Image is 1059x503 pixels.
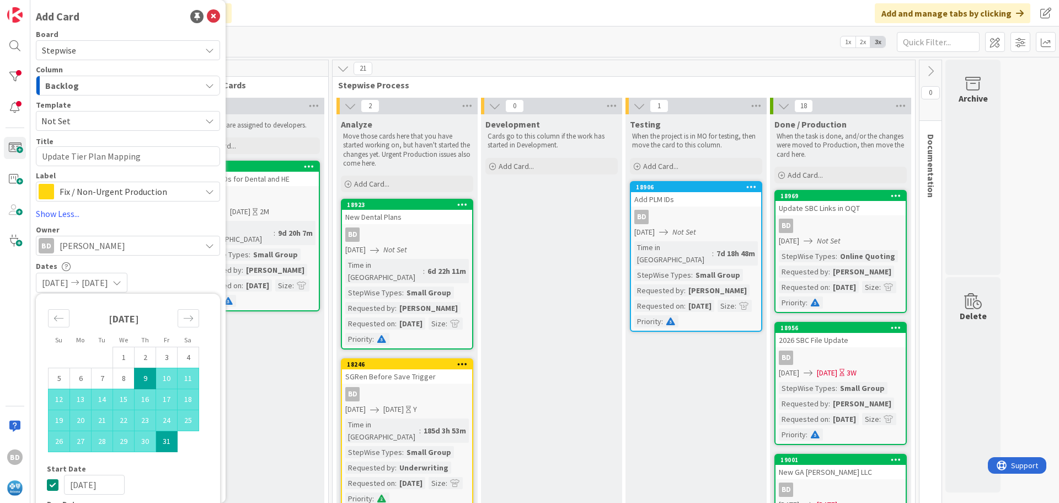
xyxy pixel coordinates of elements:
[836,382,837,394] span: :
[691,269,693,281] span: :
[45,78,79,93] span: Backlog
[505,99,524,113] span: 0
[643,161,678,171] span: Add Card...
[630,119,661,130] span: Testing
[485,119,540,130] span: Development
[342,387,472,401] div: BD
[775,191,906,201] div: 18969
[794,99,813,113] span: 18
[828,281,830,293] span: :
[879,281,881,293] span: :
[345,387,360,401] div: BD
[779,219,793,233] div: BD
[274,227,275,239] span: :
[870,36,885,47] span: 3x
[397,462,451,474] div: Underwriting
[780,324,906,332] div: 18956
[178,389,199,410] td: Selected. Saturday, 10/18/2025 12:00 PM
[141,336,149,344] small: Th
[650,99,668,113] span: 1
[402,446,404,458] span: :
[779,266,828,278] div: Requested by
[634,210,649,224] div: BD
[36,101,71,109] span: Template
[156,431,178,452] td: Selected as end date. Friday, 10/31/2025 12:00 PM
[693,269,743,281] div: Small Group
[780,192,906,200] div: 18969
[192,221,274,245] div: Time in [GEOGRAPHIC_DATA]
[113,431,135,452] td: Selected. Wednesday, 10/29/2025 12:00 PM
[113,389,135,410] td: Selected. Wednesday, 10/15/2025 12:00 PM
[446,477,447,489] span: :
[345,404,366,415] span: [DATE]
[36,76,220,96] button: Backlog
[686,300,714,312] div: [DATE]
[718,300,735,312] div: Size
[780,456,906,464] div: 19001
[49,431,70,452] td: Selected. Sunday, 10/26/2025 12:00 PM
[423,265,425,277] span: :
[23,2,50,15] span: Support
[828,398,830,410] span: :
[92,368,113,389] td: Choose Tuesday, 10/07/2025 12:00 PM as your check-in date. It’s available.
[779,428,806,441] div: Priority
[342,359,472,384] div: 18246SGRen Before Save Trigger
[397,302,461,314] div: [PERSON_NAME]
[242,279,243,292] span: :
[775,465,906,479] div: New GA [PERSON_NAME] LLC
[113,368,135,389] td: Choose Wednesday, 10/08/2025 12:00 PM as your check-in date. It’s available.
[343,132,471,168] p: Move those cards here that you have started working on, but haven't started the changes yet. Urge...
[135,389,156,410] td: Selected. Thursday, 10/16/2025 12:00 PM
[847,367,857,379] div: 3W
[64,475,125,495] input: MM/DD/YYYY
[875,3,1030,23] div: Add and manage tabs by clicking
[345,462,395,474] div: Requested by
[347,361,472,368] div: 18246
[372,333,374,345] span: :
[488,132,616,150] p: Cards go to this column if the work has started in Development.
[806,296,807,309] span: :
[41,114,192,128] span: Not Set
[419,425,421,437] span: :
[190,121,318,130] p: These cards are assigned to developers.
[347,201,472,209] div: 18923
[49,368,70,389] td: Choose Sunday, 10/05/2025 12:00 PM as your check-in date. It’s available.
[178,410,199,431] td: Selected. Saturday, 10/25/2025 12:00 PM
[260,206,269,218] div: 2M
[70,431,92,452] td: Selected. Monday, 10/27/2025 12:00 PM
[36,226,60,234] span: Owner
[837,250,898,262] div: Online Quoting
[164,336,169,344] small: Fr
[92,389,113,410] td: Selected. Tuesday, 10/14/2025 12:00 PM
[830,398,894,410] div: [PERSON_NAME]
[779,382,836,394] div: StepWise Types
[243,264,307,276] div: [PERSON_NAME]
[135,410,156,431] td: Selected. Thursday, 10/23/2025 12:00 PM
[156,347,178,368] td: Choose Friday, 10/03/2025 12:00 PM as your check-in date. It’s available.
[499,161,534,171] span: Add Card...
[830,281,859,293] div: [DATE]
[395,317,397,330] span: :
[735,300,736,312] span: :
[631,210,761,224] div: BD
[354,179,389,189] span: Add Card...
[361,99,379,113] span: 2
[684,284,686,296] span: :
[189,162,319,186] div: 19006Add PLM IDs for Dental and HE
[779,398,828,410] div: Requested by
[636,183,761,191] div: 18906
[156,410,178,431] td: Selected. Friday, 10/24/2025 12:00 PM
[178,309,199,327] div: Move forward to switch to the next month.
[775,455,906,479] div: 19001New GA [PERSON_NAME] LLC
[92,431,113,452] td: Selected. Tuesday, 10/28/2025 12:00 PM
[36,8,79,25] div: Add Card
[960,309,987,322] div: Delete
[413,404,417,415] div: Y
[342,227,472,242] div: BD
[817,367,837,379] span: [DATE]
[60,239,125,252] span: [PERSON_NAME]
[777,132,905,159] p: When the task is done, and/or the changes were moved to Production, then move the card here.
[113,347,135,368] td: Choose Wednesday, 10/01/2025 12:00 PM as your check-in date. It’s available.
[395,477,397,489] span: :
[775,323,906,347] div: 189562026 SBC File Update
